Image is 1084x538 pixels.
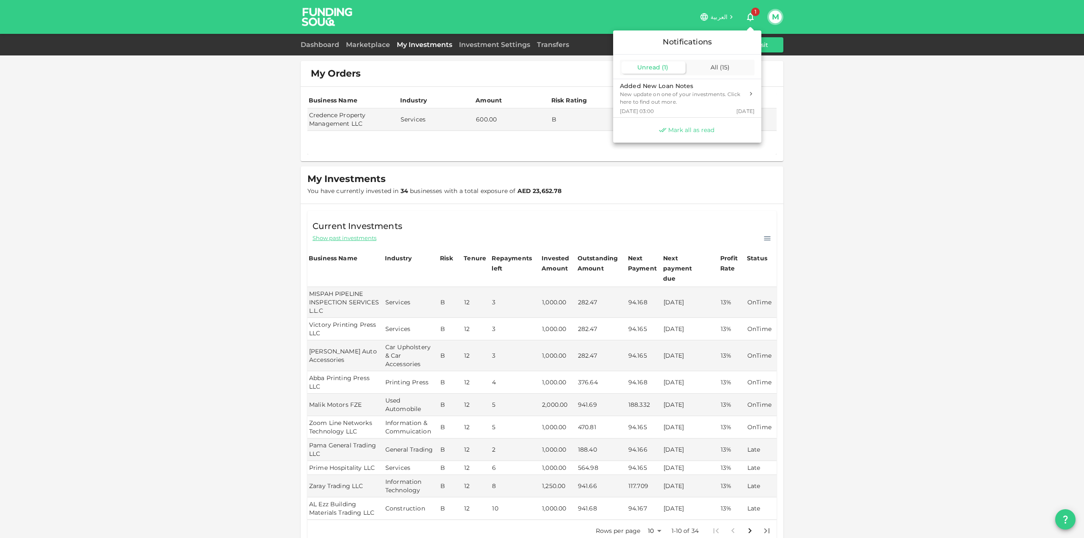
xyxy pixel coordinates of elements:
[637,63,660,71] span: Unread
[620,82,744,91] div: Added New Loan Notes
[720,63,730,71] span: ( 15 )
[736,108,755,115] span: [DATE]
[620,91,744,106] div: New update on one of your investments. Click here to find out more.
[711,63,718,71] span: All
[620,108,654,115] span: [DATE] 03:00
[662,63,668,71] span: ( 1 )
[668,126,714,134] span: Mark all as read
[663,37,712,47] span: Notifications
